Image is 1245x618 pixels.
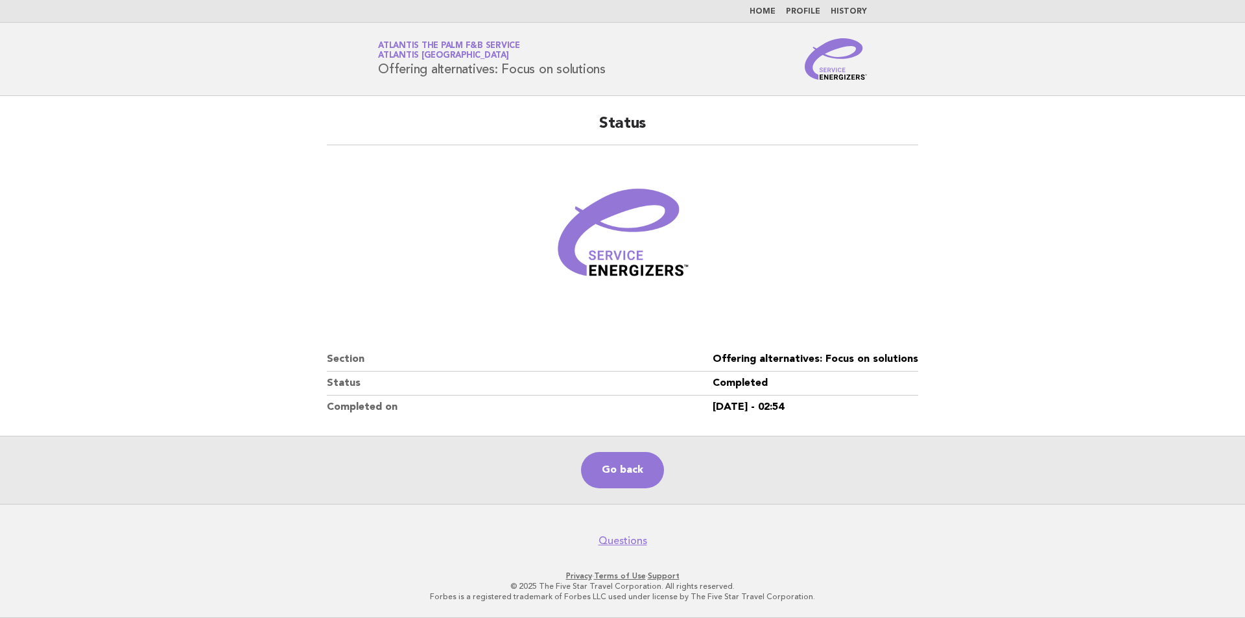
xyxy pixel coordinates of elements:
[713,396,918,419] dd: [DATE] - 02:54
[378,52,509,60] span: Atlantis [GEOGRAPHIC_DATA]
[648,571,680,580] a: Support
[594,571,646,580] a: Terms of Use
[599,534,647,547] a: Questions
[327,396,713,419] dt: Completed on
[805,38,867,80] img: Service Energizers
[226,571,1019,581] p: · ·
[713,348,918,372] dd: Offering alternatives: Focus on solutions
[226,591,1019,602] p: Forbes is a registered trademark of Forbes LLC used under license by The Five Star Travel Corpora...
[226,581,1019,591] p: © 2025 The Five Star Travel Corporation. All rights reserved.
[566,571,592,580] a: Privacy
[713,372,918,396] dd: Completed
[327,113,918,145] h2: Status
[581,452,664,488] a: Go back
[378,42,606,76] h1: Offering alternatives: Focus on solutions
[831,8,867,16] a: History
[750,8,776,16] a: Home
[327,348,713,372] dt: Section
[378,42,520,60] a: Atlantis the Palm F&B ServiceAtlantis [GEOGRAPHIC_DATA]
[545,161,700,316] img: Verified
[786,8,820,16] a: Profile
[327,372,713,396] dt: Status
